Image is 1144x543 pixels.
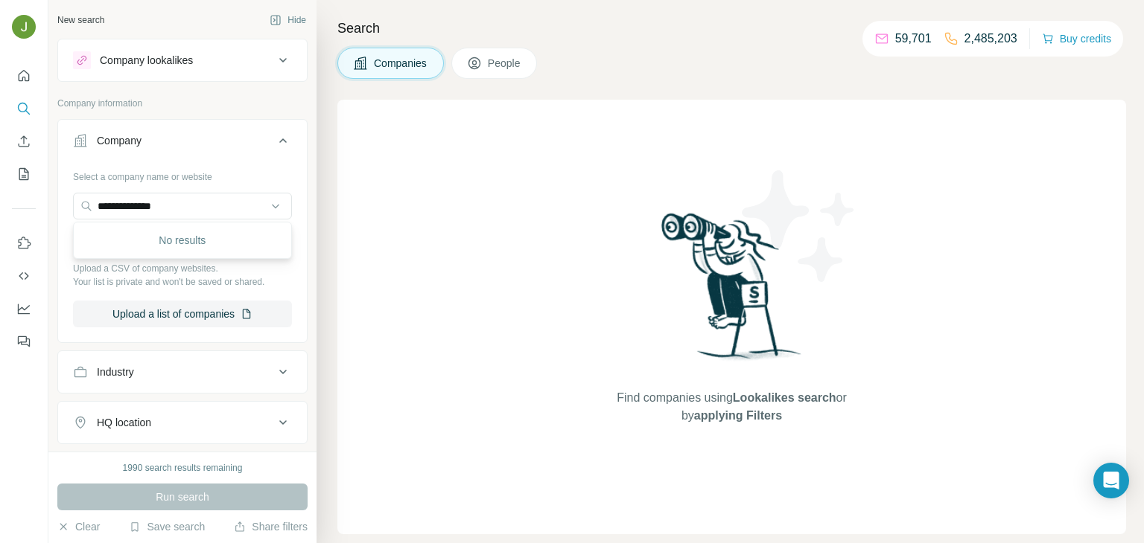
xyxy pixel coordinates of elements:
[12,263,36,289] button: Use Surfe API
[732,159,866,293] img: Surfe Illustration - Stars
[12,328,36,355] button: Feedback
[895,30,932,48] p: 59,701
[73,262,292,275] p: Upload a CSV of company websites.
[58,405,307,440] button: HQ location
[337,18,1126,39] h4: Search
[12,62,36,89] button: Quick start
[12,230,36,257] button: Use Surfe on LinkedIn
[57,13,104,27] div: New search
[1093,463,1129,498] div: Open Intercom Messenger
[12,128,36,155] button: Enrich CSV
[97,364,134,379] div: Industry
[1042,28,1111,49] button: Buy credits
[655,209,810,375] img: Surfe Illustration - Woman searching with binoculars
[12,295,36,322] button: Dashboard
[58,354,307,390] button: Industry
[733,391,836,404] span: Lookalikes search
[77,225,288,255] div: No results
[612,389,851,425] span: Find companies using or by
[129,519,205,534] button: Save search
[259,9,317,31] button: Hide
[57,519,100,534] button: Clear
[97,415,151,430] div: HQ location
[965,30,1017,48] p: 2,485,203
[694,409,782,422] span: applying Filters
[57,97,308,110] p: Company information
[97,133,142,148] div: Company
[12,161,36,187] button: My lists
[100,53,193,68] div: Company lookalikes
[73,275,292,289] p: Your list is private and won't be saved or shared.
[488,56,522,71] span: People
[12,15,36,39] img: Avatar
[234,519,308,534] button: Share filters
[73,164,292,184] div: Select a company name or website
[123,461,243,475] div: 1990 search results remaining
[58,42,307,78] button: Company lookalikes
[374,56,428,71] span: Companies
[58,123,307,164] button: Company
[12,95,36,122] button: Search
[73,301,292,327] button: Upload a list of companies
